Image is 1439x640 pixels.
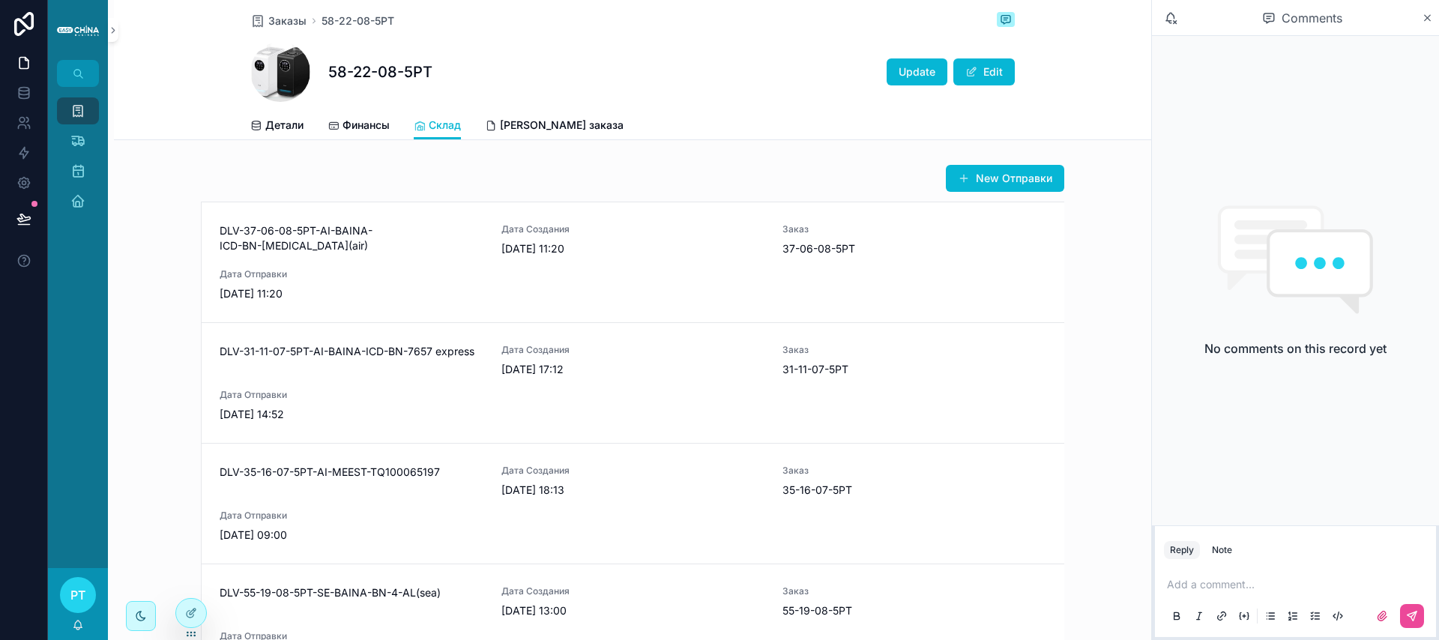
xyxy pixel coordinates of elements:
[887,58,947,85] button: Update
[500,118,624,133] span: [PERSON_NAME] заказа
[782,344,1046,356] span: Заказ
[501,465,765,477] span: Дата Создания
[782,241,1046,256] span: 37-06-08-5РТ
[1212,544,1232,556] div: Note
[220,344,483,359] span: DLV-31-11-07-5РТ-AI-BAINA-ICD-BN-7657 express
[782,603,1046,618] span: 55-19-08-5РТ
[501,603,765,618] span: [DATE] 13:00
[343,118,390,133] span: Финансы
[202,322,1064,443] a: DLV-31-11-07-5РТ-AI-BAINA-ICD-BN-7657 expressДата Создания[DATE] 17:12Заказ31-11-07-5РТДата Отпра...
[501,223,765,235] span: Дата Создания
[220,268,483,280] span: Дата Отправки
[1164,541,1200,559] button: Reply
[953,58,1015,85] button: Edit
[1282,9,1342,27] span: Comments
[501,585,765,597] span: Дата Создания
[946,165,1064,192] button: New Отправки
[250,112,304,142] a: Детали
[414,112,461,140] a: Склад
[220,389,483,401] span: Дата Отправки
[782,362,1046,377] span: 31-11-07-5РТ
[202,202,1064,322] a: DLV-37-06-08-5РТ-AI-BAINA-ICD-BN-[MEDICAL_DATA](air)Дата Создания[DATE] 11:20Заказ37-06-08-5РТДат...
[328,61,432,82] h1: 58-22-08-5РТ
[1206,541,1238,559] button: Note
[782,223,1046,235] span: Заказ
[501,483,765,498] span: [DATE] 18:13
[220,510,483,522] span: Дата Отправки
[322,13,394,28] a: 58-22-08-5РТ
[202,443,1064,564] a: DLV-35-16-07-5РТ-AI-MEEST-TQ100065197Дата Создания[DATE] 18:13Заказ35-16-07-5РТДата Отправки[DATE...
[220,223,483,253] span: DLV-37-06-08-5РТ-AI-BAINA-ICD-BN-[MEDICAL_DATA](air)
[250,13,307,28] a: Заказы
[220,465,483,480] span: DLV-35-16-07-5РТ-AI-MEEST-TQ100065197
[782,585,1046,597] span: Заказ
[501,241,765,256] span: [DATE] 11:20
[268,13,307,28] span: Заказы
[220,286,483,301] span: [DATE] 11:20
[220,407,483,422] span: [DATE] 14:52
[220,528,483,543] span: [DATE] 09:00
[220,585,483,600] span: DLV-55-19-08-5РТ-SE-BAINA-BN-4-AL(sea)
[501,362,765,377] span: [DATE] 17:12
[782,465,1046,477] span: Заказ
[70,586,85,604] span: РТ
[782,483,1046,498] span: 35-16-07-5РТ
[899,64,935,79] span: Update
[48,87,108,234] div: scrollable content
[429,118,461,133] span: Склад
[1204,339,1387,357] h2: No comments on this record yet
[57,24,99,35] img: App logo
[265,118,304,133] span: Детали
[485,112,624,142] a: [PERSON_NAME] заказа
[501,344,765,356] span: Дата Создания
[328,112,390,142] a: Финансы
